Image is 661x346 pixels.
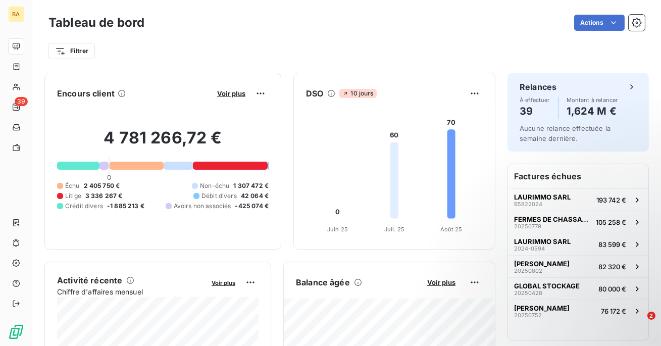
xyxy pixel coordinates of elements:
span: -425 074 € [235,202,269,211]
h3: Tableau de bord [48,14,144,32]
button: Voir plus [209,278,238,287]
span: 42 064 € [241,191,269,201]
h4: 1,624 M € [567,103,618,119]
h4: 39 [520,103,550,119]
span: Non-échu [200,181,229,190]
h6: DSO [306,87,323,100]
span: LAURIMMO SARL [514,237,571,245]
h6: Relances [520,81,556,93]
span: Échu [65,181,80,190]
span: 0 [107,173,111,181]
h2: 4 781 266,72 € [57,128,269,158]
h6: Factures échues [508,164,648,188]
tspan: Juil. 25 [384,226,404,233]
tspan: Août 25 [440,226,463,233]
span: À effectuer [520,97,550,103]
span: Voir plus [217,89,245,97]
div: BA [8,6,24,22]
a: 39 [8,99,24,115]
span: Débit divers [201,191,237,201]
span: Litige [65,191,81,201]
button: Voir plus [424,278,459,287]
h6: Activité récente [57,274,122,286]
button: FERMES DE CHASSAGNE SAS20250779105 258 € [508,211,648,233]
span: 2 [647,312,655,320]
img: Logo LeanPay [8,324,24,340]
h6: Balance âgée [296,276,350,288]
span: 1 307 472 € [233,181,269,190]
iframe: Intercom notifications message [459,248,661,319]
span: Montant à relancer [567,97,618,103]
span: 39 [15,97,28,106]
span: 10 jours [339,89,376,98]
span: -1 885 213 € [107,202,144,211]
button: Actions [574,15,625,31]
tspan: Juin 25 [327,226,348,233]
span: 83 599 € [598,240,626,249]
span: Aucune relance effectuée la semaine dernière. [520,124,611,142]
h6: Encours client [57,87,115,100]
span: FERMES DE CHASSAGNE SAS [514,215,592,223]
span: 105 258 € [596,218,626,226]
span: Avoirs non associés [174,202,231,211]
button: Filtrer [48,43,95,59]
span: 20250779 [514,223,541,229]
span: Voir plus [212,279,235,286]
span: B5822024 [514,201,542,207]
span: 2 405 750 € [84,181,120,190]
span: 193 742 € [596,196,626,204]
button: LAURIMMO SARL2024-059483 599 € [508,233,648,255]
iframe: Intercom live chat [627,312,651,336]
span: Chiffre d'affaires mensuel [57,286,205,297]
span: 3 336 267 € [85,191,123,201]
button: Voir plus [214,89,248,98]
span: 2024-0594 [514,245,545,252]
span: Crédit divers [65,202,103,211]
span: Voir plus [427,278,455,286]
span: LAURIMMO SARL [514,193,571,201]
button: LAURIMMO SARLB5822024193 742 € [508,188,648,211]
